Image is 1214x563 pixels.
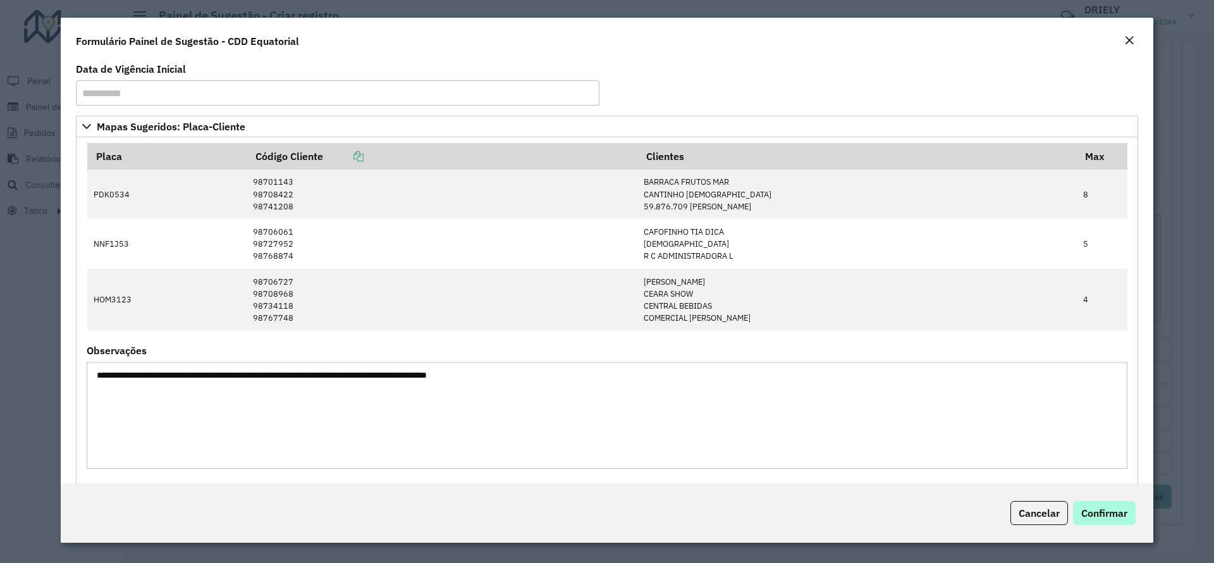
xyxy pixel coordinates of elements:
[87,219,247,269] td: NNF1J53
[76,137,1138,485] div: Mapas Sugeridos: Placa-Cliente
[247,219,637,269] td: 98706061 98727952 98768874
[1077,219,1127,269] td: 5
[637,143,1077,170] th: Clientes
[87,170,247,219] td: PDK0534
[637,269,1077,331] td: [PERSON_NAME] CEARA SHOW CENTRAL BEBIDAS COMERCIAL [PERSON_NAME]
[1077,143,1127,170] th: Max
[87,143,247,170] th: Placa
[1081,507,1127,519] span: Confirmar
[1077,170,1127,219] td: 8
[87,343,147,358] label: Observações
[76,61,186,77] label: Data de Vigência Inicial
[1077,269,1127,331] td: 4
[76,34,299,49] h4: Formulário Painel de Sugestão - CDD Equatorial
[323,150,364,163] a: Copiar
[1120,33,1138,49] button: Close
[1010,501,1068,525] button: Cancelar
[97,121,245,132] span: Mapas Sugeridos: Placa-Cliente
[1073,501,1136,525] button: Confirmar
[247,269,637,331] td: 98706727 98708968 98734118 98767748
[87,269,247,331] td: HOM3123
[76,116,1138,137] a: Mapas Sugeridos: Placa-Cliente
[247,143,637,170] th: Código Cliente
[1019,507,1060,519] span: Cancelar
[1124,35,1134,46] em: Fechar
[247,170,637,219] td: 98701143 98708422 98741208
[637,219,1077,269] td: CAFOFINHO TIA DICA [DEMOGRAPHIC_DATA] R C ADMINISTRADORA L
[637,170,1077,219] td: BARRACA FRUTOS MAR CANTINHO [DEMOGRAPHIC_DATA] 59.876.709 [PERSON_NAME]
